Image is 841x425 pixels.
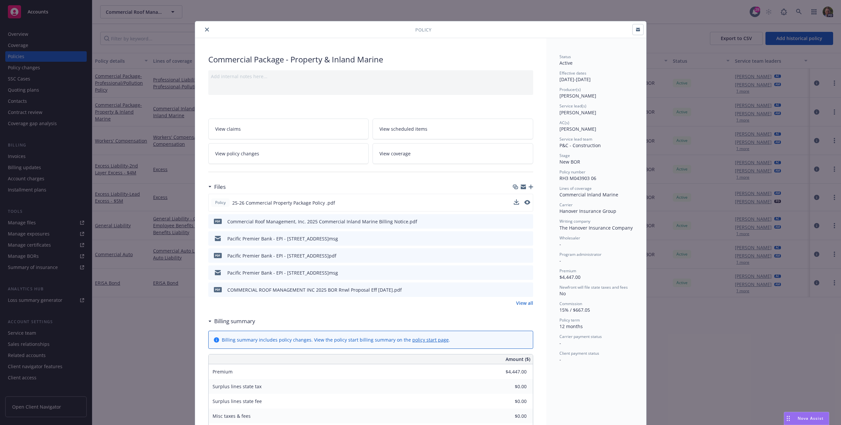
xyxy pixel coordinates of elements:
[227,218,417,225] div: Commercial Roof Management, Inc. 2025 Commercial Inland Marine Billing Notice.pdf
[214,287,222,292] span: pdf
[559,175,596,181] span: RH3 M043903 06
[559,252,602,257] span: Program administrator
[784,412,792,425] div: Drag to move
[208,317,255,325] div: Billing summary
[559,93,596,99] span: [PERSON_NAME]
[559,208,616,214] span: Hanover Insurance Group
[208,183,226,191] div: Files
[214,317,255,325] h3: Billing summary
[415,26,431,33] span: Policy
[227,235,338,242] div: Pacific Premier Bank - EPI - [STREET_ADDRESS]msg
[525,286,531,293] button: preview file
[559,70,633,83] div: [DATE] - [DATE]
[516,300,533,306] a: View all
[559,60,573,66] span: Active
[559,136,592,142] span: Service lead team
[784,412,829,425] button: Nova Assist
[222,336,450,343] div: Billing summary includes policy changes. View the policy start billing summary on the .
[214,253,222,258] span: pdf
[559,301,582,306] span: Commission
[559,218,590,224] span: Writing company
[208,143,369,164] a: View policy changes
[215,150,259,157] span: View policy changes
[524,199,530,206] button: preview file
[559,109,596,116] span: [PERSON_NAME]
[514,286,519,293] button: download file
[214,219,222,224] span: pdf
[227,286,402,293] div: COMMERCIAL ROOF MANAGEMENT INC 2025 BOR Rnwl Proposal Eff [DATE].pdf
[559,225,633,231] span: The Hanover Insurance Company
[227,269,338,276] div: Pacific Premier Bank - EPI - [STREET_ADDRESS]msg
[514,235,519,242] button: download file
[514,269,519,276] button: download file
[213,413,251,419] span: Misc taxes & fees
[506,356,530,363] span: Amount ($)
[525,269,531,276] button: preview file
[525,252,531,259] button: preview file
[559,317,580,323] span: Policy term
[559,169,585,175] span: Policy number
[559,290,566,297] span: No
[514,199,519,206] button: download file
[379,150,411,157] span: View coverage
[559,356,561,363] span: -
[514,252,519,259] button: download file
[379,125,427,132] span: View scheduled items
[227,252,336,259] div: Pacific Premier Bank - EPI - [STREET_ADDRESS]pdf
[232,199,335,206] span: 25-26 Commercial Property Package Policy .pdf
[213,398,262,404] span: Surplus lines state fee
[559,142,601,148] span: P&C - Construction
[559,307,590,313] span: 15% / $667.05
[559,284,628,290] span: Newfront will file state taxes and fees
[213,383,261,390] span: Surplus lines state tax
[559,70,586,76] span: Effective dates
[514,218,519,225] button: download file
[208,119,369,139] a: View claims
[559,334,602,339] span: Carrier payment status
[213,369,233,375] span: Premium
[559,186,592,191] span: Lines of coverage
[514,199,519,205] button: download file
[559,54,571,59] span: Status
[559,274,580,280] span: $4,447.00
[559,87,581,92] span: Producer(s)
[559,153,570,158] span: Stage
[488,382,531,391] input: 0.00
[559,103,586,109] span: Service lead(s)
[559,241,561,247] span: -
[798,415,824,421] span: Nova Assist
[559,257,561,264] span: -
[211,73,531,80] div: Add internal notes here...
[559,323,583,329] span: 12 months
[559,191,618,198] span: Commercial Inland Marine
[214,183,226,191] h3: Files
[524,200,530,205] button: preview file
[559,340,561,346] span: -
[373,119,533,139] a: View scheduled items
[203,26,211,34] button: close
[525,235,531,242] button: preview file
[214,200,227,206] span: Policy
[559,202,573,208] span: Carrier
[412,337,449,343] a: policy start page
[488,411,531,421] input: 0.00
[208,54,533,65] div: Commercial Package - Property & Inland Marine
[215,125,241,132] span: View claims
[559,126,596,132] span: [PERSON_NAME]
[559,268,576,274] span: Premium
[525,218,531,225] button: preview file
[559,120,569,125] span: AC(s)
[488,367,531,377] input: 0.00
[488,396,531,406] input: 0.00
[559,235,580,241] span: Wholesaler
[373,143,533,164] a: View coverage
[559,159,580,165] span: New BOR
[559,350,599,356] span: Client payment status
